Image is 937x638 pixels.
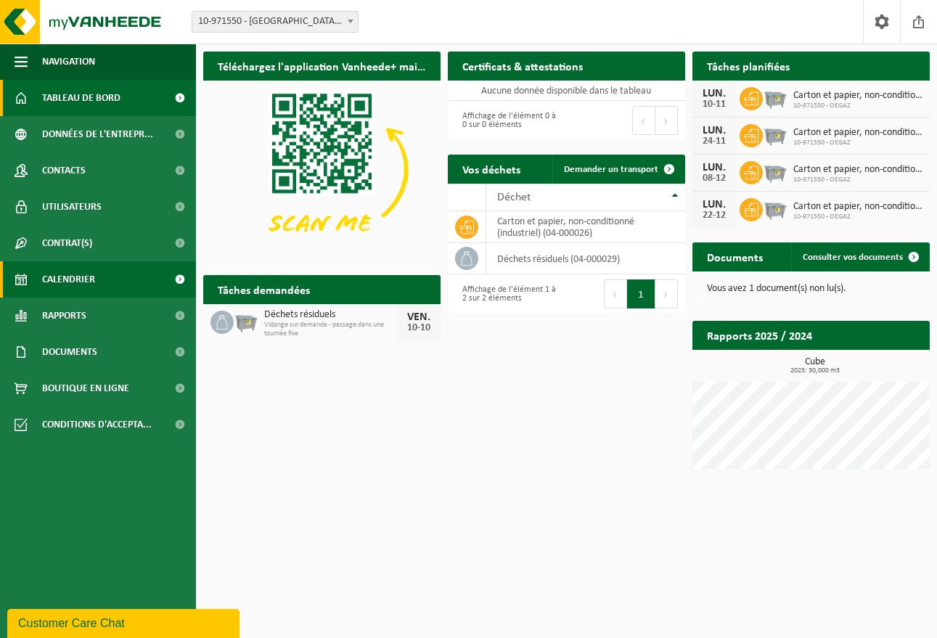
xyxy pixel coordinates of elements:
[455,278,560,310] div: Affichage de l'élément 1 à 2 sur 2 éléments
[564,165,658,174] span: Demander un transport
[455,105,560,136] div: Affichage de l'élément 0 à 0 sur 0 éléments
[793,176,922,184] span: 10-971550 - OEGAZ
[700,199,729,210] div: LUN.
[700,173,729,184] div: 08-12
[42,189,102,225] span: Utilisateurs
[655,106,678,135] button: Next
[192,12,358,32] span: 10-971550 - OEGAZ - ANNOEULLIN
[448,52,597,80] h2: Certificats & attestations
[700,125,729,136] div: LUN.
[42,406,152,443] span: Conditions d'accepta...
[264,321,397,338] span: Vidange sur demande - passage dans une tournée fixe
[700,88,729,99] div: LUN.
[192,11,359,33] span: 10-971550 - OEGAZ - ANNOEULLIN
[404,311,433,323] div: VEN.
[42,116,153,152] span: Données de l'entrepr...
[793,201,922,213] span: Carton et papier, non-conditionné (industriel)
[793,164,922,176] span: Carton et papier, non-conditionné (industriel)
[42,370,129,406] span: Boutique en ligne
[42,334,97,370] span: Documents
[42,152,86,189] span: Contacts
[404,323,433,333] div: 10-10
[692,242,777,271] h2: Documents
[448,81,685,101] td: Aucune donnée disponible dans le tableau
[803,253,903,262] span: Consulter vos documents
[700,136,729,147] div: 24-11
[42,298,86,334] span: Rapports
[793,213,922,221] span: 10-971550 - OEGAZ
[803,349,928,378] a: Consulter les rapports
[203,275,324,303] h2: Tâches demandées
[7,606,242,638] iframe: chat widget
[264,309,397,321] span: Déchets résiduels
[234,308,258,333] img: WB-2500-GAL-GY-01
[707,284,915,294] p: Vous avez 1 document(s) non lu(s).
[763,122,787,147] img: WB-2500-GAL-GY-01
[604,279,627,308] button: Previous
[692,52,804,80] h2: Tâches planifiées
[692,321,827,349] h2: Rapports 2025 / 2024
[203,52,441,80] h2: Téléchargez l'application Vanheede+ maintenant!
[497,192,531,203] span: Déchet
[793,139,922,147] span: 10-971550 - OEGAZ
[486,243,685,274] td: déchets résiduels (04-000029)
[627,279,655,308] button: 1
[793,102,922,110] span: 10-971550 - OEGAZ
[42,44,95,80] span: Navigation
[700,357,930,375] h3: Cube
[42,261,95,298] span: Calendrier
[763,85,787,110] img: WB-2500-GAL-GY-01
[486,211,685,243] td: carton et papier, non-conditionné (industriel) (04-000026)
[42,225,92,261] span: Contrat(s)
[700,367,930,375] span: 2025: 30,000 m3
[203,81,441,258] img: Download de VHEPlus App
[763,196,787,221] img: WB-2500-GAL-GY-01
[793,127,922,139] span: Carton et papier, non-conditionné (industriel)
[448,155,535,183] h2: Vos déchets
[632,106,655,135] button: Previous
[42,80,120,116] span: Tableau de bord
[793,90,922,102] span: Carton et papier, non-conditionné (industriel)
[655,279,678,308] button: Next
[700,99,729,110] div: 10-11
[552,155,684,184] a: Demander un transport
[700,210,729,221] div: 22-12
[700,162,729,173] div: LUN.
[763,159,787,184] img: WB-2500-GAL-GY-01
[791,242,928,271] a: Consulter vos documents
